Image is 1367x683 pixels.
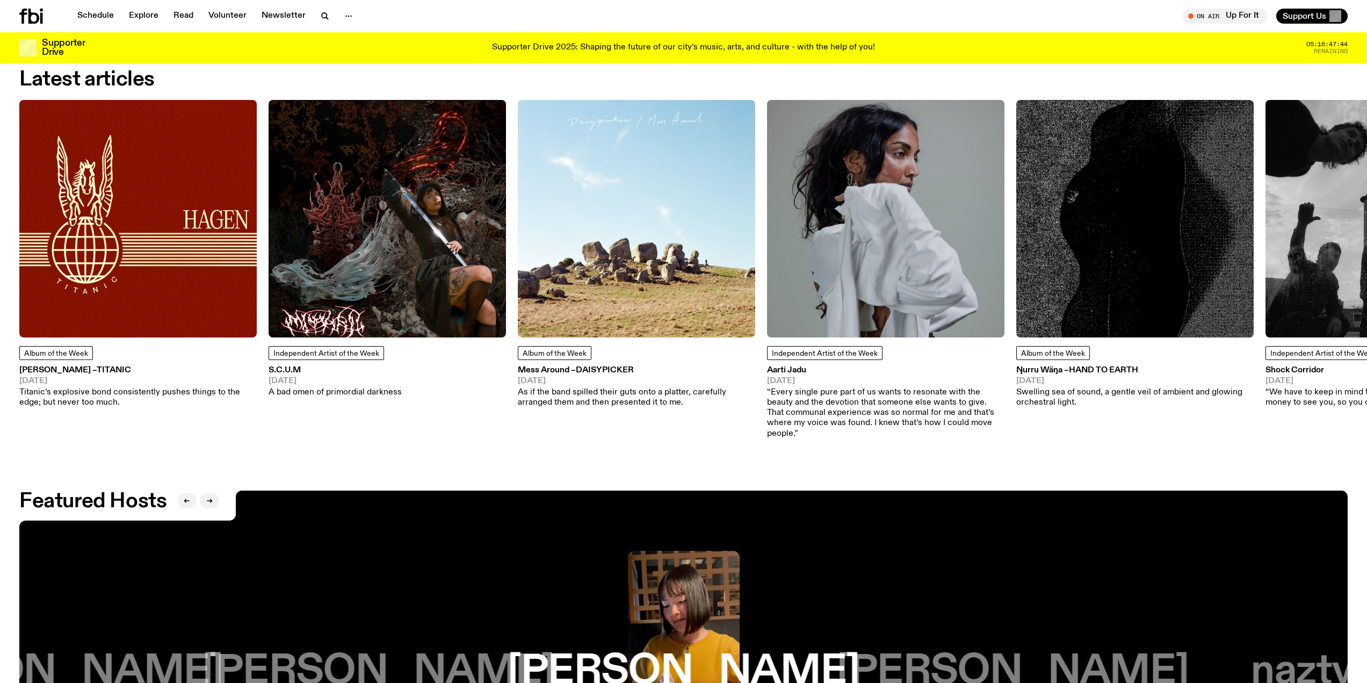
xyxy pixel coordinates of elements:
a: Schedule [71,9,120,24]
h2: Latest articles [19,70,155,89]
a: Mess Around –Daisypicker[DATE]As if the band spilled their guts onto a platter, carefully arrange... [518,366,755,408]
button: Support Us [1276,9,1348,24]
span: Independent Artist of the Week [772,350,878,357]
a: S.C.U.M[DATE]A bad omen of primordial darkness [269,366,402,398]
h3: Mess Around – [518,366,755,375]
a: Album of the Week [518,346,591,360]
h3: S.C.U.M [269,366,402,375]
span: [DATE] [19,377,257,385]
span: Hand To Earth [1069,366,1138,375]
h3: Ŋurru Wäŋa – [1016,366,1254,375]
p: “Every single pure part of us wants to resonate with the beauty and the devotion that someone els... [767,387,1004,439]
span: Independent Artist of the Week [273,350,379,357]
button: On AirUp For It [1183,9,1268,24]
p: Supporter Drive 2025: Shaping the future of our city’s music, arts, and culture - with the help o... [492,43,875,53]
a: [PERSON_NAME] –Titanic[DATE]Titanic’s explosive bond consistently pushes things to the edge; but ... [19,366,257,408]
span: [DATE] [269,377,402,385]
p: As if the band spilled their guts onto a platter, carefully arranged them and then presented it t... [518,387,755,408]
span: 05:16:47:44 [1306,41,1348,47]
span: [DATE] [518,377,755,385]
span: Daisypicker [576,366,634,375]
a: Explore [122,9,165,24]
span: Titanic [97,366,131,375]
a: Newsletter [255,9,312,24]
span: Support Us [1283,11,1326,21]
span: [DATE] [767,377,1004,385]
span: Album of the Week [523,350,587,357]
a: Independent Artist of the Week [269,346,384,360]
p: A bad omen of primordial darkness [269,387,402,398]
h3: Supporter Drive [42,39,85,57]
a: Independent Artist of the Week [767,346,883,360]
a: Volunteer [202,9,253,24]
a: Ŋurru Wäŋa –Hand To Earth[DATE]Swelling sea of sound, a gentle veil of ambient and glowing orches... [1016,366,1254,408]
span: Album of the Week [1021,350,1085,357]
p: Swelling sea of sound, a gentle veil of ambient and glowing orchestral light. [1016,387,1254,408]
p: Titanic’s explosive bond consistently pushes things to the edge; but never too much. [19,387,257,408]
a: Album of the Week [19,346,93,360]
a: Album of the Week [1016,346,1090,360]
img: An textured black shape upon a textured gray background [1016,100,1254,337]
span: Album of the Week [24,350,88,357]
a: Aarti Jadu[DATE]“Every single pure part of us wants to resonate with the beauty and the devotion ... [767,366,1004,438]
a: Read [167,9,200,24]
h2: Featured Hosts [19,492,167,511]
span: [DATE] [1016,377,1254,385]
h3: Aarti Jadu [767,366,1004,375]
h3: [PERSON_NAME] – [19,366,257,375]
span: Remaining [1314,48,1348,54]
